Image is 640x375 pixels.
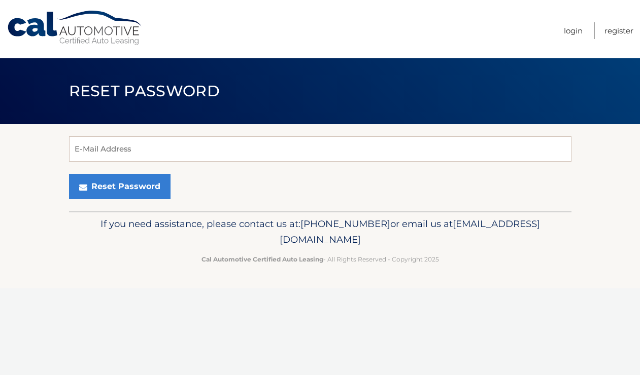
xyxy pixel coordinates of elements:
span: Reset Password [69,82,220,100]
button: Reset Password [69,174,171,199]
a: Cal Automotive [7,10,144,46]
a: Register [604,22,633,39]
strong: Cal Automotive Certified Auto Leasing [201,255,323,263]
p: - All Rights Reserved - Copyright 2025 [76,254,565,265]
span: [PHONE_NUMBER] [300,218,390,230]
input: E-Mail Address [69,136,571,162]
p: If you need assistance, please contact us at: or email us at [76,216,565,248]
a: Login [564,22,583,39]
